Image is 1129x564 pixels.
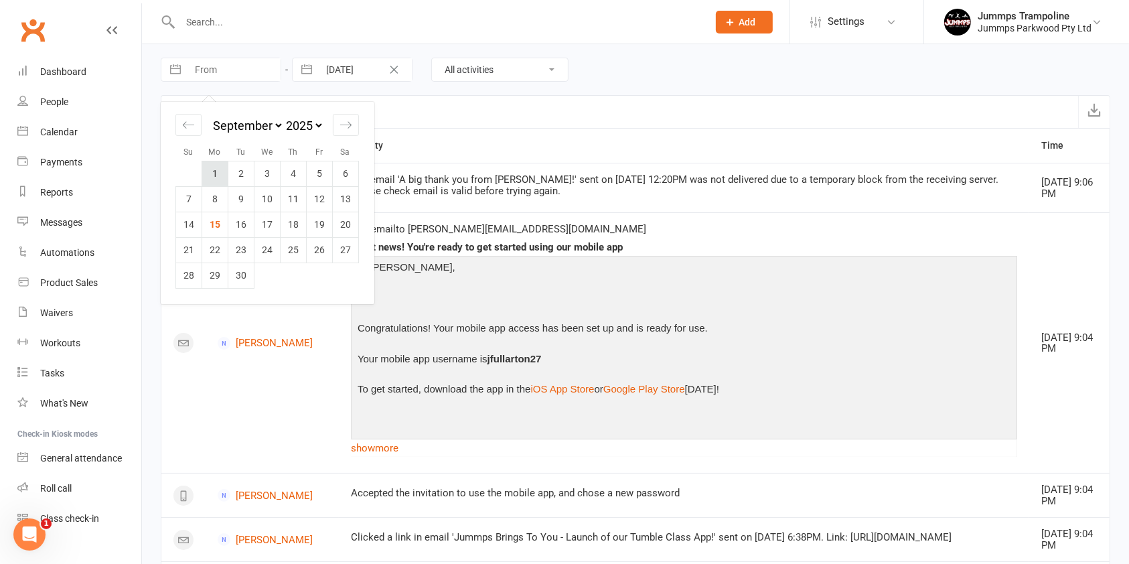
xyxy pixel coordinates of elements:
[17,178,141,208] a: Reports
[1041,528,1098,551] div: [DATE] 9:04 PM
[319,58,412,81] input: To
[351,223,646,235] span: Sent email to [PERSON_NAME][EMAIL_ADDRESS][DOMAIN_NAME]
[40,453,122,464] div: General attendance
[333,186,359,212] td: Saturday, September 13, 2025
[315,147,323,157] small: Fr
[176,237,202,263] td: Sunday, September 21, 2025
[202,186,228,212] td: Monday, September 8, 2025
[716,11,773,33] button: Add
[17,57,141,87] a: Dashboard
[184,147,194,157] small: Su
[202,263,228,288] td: Monday, September 29, 2025
[17,358,141,389] a: Tasks
[17,504,141,534] a: Class kiosk mode
[351,439,1017,457] a: show more
[228,237,254,263] td: Tuesday, September 23, 2025
[17,328,141,358] a: Workouts
[341,147,350,157] small: Sa
[944,9,971,36] img: thumb_image1698795904.png
[17,298,141,328] a: Waivers
[354,381,1014,401] p: To get started, download the app in the or [DATE]!
[307,212,333,237] td: Friday, September 19, 2025
[1041,177,1098,199] div: [DATE] 9:06 PM
[187,58,281,81] input: From
[40,247,94,258] div: Automations
[202,237,228,263] td: Monday, September 22, 2025
[17,117,141,147] a: Calendar
[40,187,73,198] div: Reports
[261,147,273,157] small: We
[40,338,80,348] div: Workouts
[281,186,307,212] td: Thursday, September 11, 2025
[17,87,141,117] a: People
[333,161,359,186] td: Saturday, September 6, 2025
[828,7,864,37] span: Settings
[218,533,327,546] a: [PERSON_NAME]
[382,62,406,78] button: Clear Date
[40,96,68,107] div: People
[339,129,1029,163] th: Activity
[17,208,141,238] a: Messages
[228,212,254,237] td: Tuesday, September 16, 2025
[1029,129,1110,163] th: Time
[40,483,72,494] div: Roll call
[40,66,86,77] div: Dashboard
[281,237,307,263] td: Thursday, September 25, 2025
[354,259,1014,279] p: Hi [PERSON_NAME],
[228,263,254,288] td: Tuesday, September 30, 2025
[354,351,1014,370] p: Your mobile app username is
[236,147,245,157] small: Tu
[351,174,1017,196] div: The email 'A big thank you from [PERSON_NAME]!' sent on [DATE] 12:20PM was not delivered due to a...
[351,242,1017,253] div: Great news! You're ready to get started using our mobile app
[351,532,1017,543] div: Clicked a link in email 'Jummps Brings To You - Launch of our Tumble Class App!' sent on [DATE] 6...
[289,147,298,157] small: Th
[254,212,281,237] td: Wednesday, September 17, 2025
[739,17,756,27] span: Add
[202,212,228,237] td: Monday, September 15, 2025
[13,518,46,551] iframe: Intercom live chat
[281,161,307,186] td: Thursday, September 4, 2025
[41,518,52,529] span: 1
[307,237,333,263] td: Friday, September 26, 2025
[333,237,359,263] td: Saturday, September 27, 2025
[40,398,88,409] div: What's New
[307,186,333,212] td: Friday, September 12, 2025
[17,147,141,178] a: Payments
[1041,332,1098,354] div: [DATE] 9:04 PM
[176,13,698,31] input: Search...
[333,114,359,136] div: Move forward to switch to the next month.
[40,127,78,137] div: Calendar
[228,186,254,212] td: Tuesday, September 9, 2025
[218,489,327,502] a: [PERSON_NAME]
[978,22,1092,34] div: Jummps Parkwood Pty Ltd
[40,307,73,318] div: Waivers
[333,212,359,237] td: Saturday, September 20, 2025
[228,161,254,186] td: Tuesday, September 2, 2025
[487,353,542,364] strong: jfullarton27
[281,212,307,237] td: Thursday, September 18, 2025
[218,337,327,350] a: [PERSON_NAME]
[17,443,141,474] a: General attendance kiosk mode
[17,238,141,268] a: Automations
[176,212,202,237] td: Sunday, September 14, 2025
[16,13,50,47] a: Clubworx
[209,147,221,157] small: Mo
[175,114,202,136] div: Move backward to switch to the previous month.
[17,268,141,298] a: Product Sales
[254,237,281,263] td: Wednesday, September 24, 2025
[17,474,141,504] a: Roll call
[354,320,1014,340] p: Congratulations! Your mobile app access has been set up and is ready for use.
[40,277,98,288] div: Product Sales
[161,102,374,304] div: Calendar
[40,217,82,228] div: Messages
[254,161,281,186] td: Wednesday, September 3, 2025
[40,368,64,378] div: Tasks
[351,488,1017,499] div: Accepted the invitation to use the mobile app, and chose a new password
[40,157,82,167] div: Payments
[530,383,594,395] a: iOS App Store
[17,389,141,419] a: What's New
[202,161,228,186] td: Monday, September 1, 2025
[978,10,1092,22] div: Jummps Trampoline
[40,513,99,524] div: Class check-in
[254,186,281,212] td: Wednesday, September 10, 2025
